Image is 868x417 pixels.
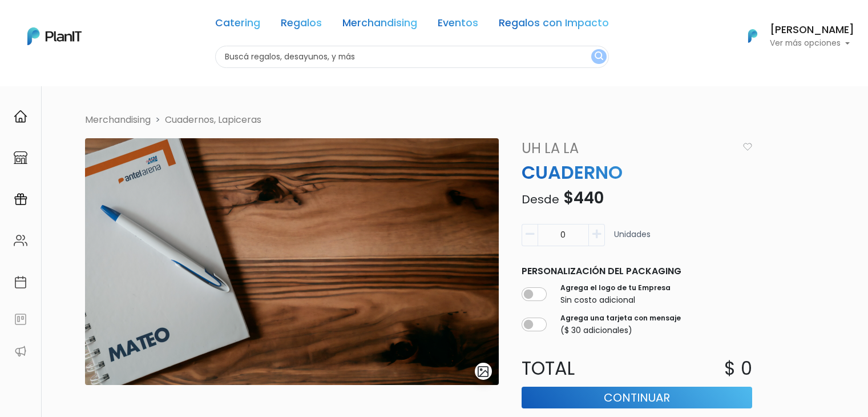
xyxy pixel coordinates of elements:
[740,23,765,49] img: PlanIt Logo
[563,187,604,209] span: $440
[281,18,322,32] a: Regalos
[14,275,27,289] img: calendar-87d922413cdce8b2cf7b7f5f62616a5cf9e4887200fb71536465627b3292af00.svg
[770,25,854,35] h6: [PERSON_NAME]
[342,18,417,32] a: Merchandising
[215,46,609,68] input: Buscá regalos, desayunos, y más
[78,113,811,129] nav: breadcrumb
[560,283,671,293] label: Agrega el logo de tu Empresa
[477,365,490,378] img: gallery-light
[733,21,854,51] button: PlanIt Logo [PERSON_NAME] Ver más opciones
[560,324,681,336] p: ($ 30 adicionales)
[27,27,82,45] img: PlanIt Logo
[515,159,759,186] p: CUADERNO
[522,191,559,207] span: Desde
[595,51,603,62] img: search_button-432b6d5273f82d61273b3651a40e1bd1b912527efae98b1b7a1b2c0702e16a8d.svg
[85,113,151,127] li: Merchandising
[515,355,637,382] p: Total
[14,151,27,165] img: marketplace-4ceaa7011d94191e9ded77b95e3339b90024bf715f7c57f8cf31f2d8c509eaba.svg
[14,193,27,206] img: campaigns-02234683943229c281be62815700db0a1741e53638e28bf9629b52c665b00959.svg
[614,228,651,251] p: Unidades
[85,138,499,385] img: image00032__4_-PhotoRoom__1_.png
[14,344,27,358] img: partners-52edf745621dab592f3b2c58e3bca9d71375a7ef29c3b500c9f145b62cc070d4.svg
[499,18,609,32] a: Regalos con Impacto
[724,355,752,382] p: $ 0
[515,138,738,159] a: Uh La La
[743,143,752,151] img: heart_icon
[165,113,261,126] a: Cuadernos, Lapiceras
[522,264,752,278] p: Personalización del packaging
[560,313,681,323] label: Agrega una tarjeta con mensaje
[522,387,752,408] button: Continuar
[14,234,27,247] img: people-662611757002400ad9ed0e3c099ab2801c6687ba6c219adb57efc949bc21e19d.svg
[14,110,27,123] img: home-e721727adea9d79c4d83392d1f703f7f8bce08238fde08b1acbfd93340b81755.svg
[560,294,671,306] p: Sin costo adicional
[438,18,478,32] a: Eventos
[14,312,27,326] img: feedback-78b5a0c8f98aac82b08bfc38622c3050aee476f2c9584af64705fc4e61158814.svg
[770,39,854,47] p: Ver más opciones
[215,18,260,32] a: Catering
